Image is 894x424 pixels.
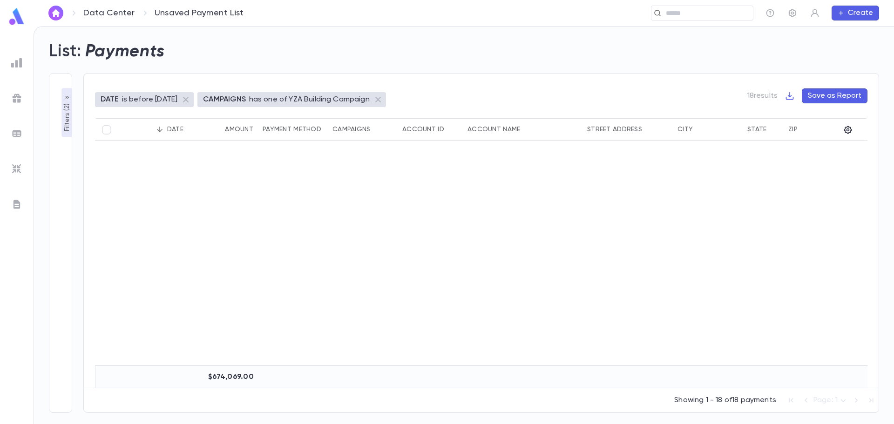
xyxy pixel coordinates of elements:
[249,95,370,104] p: has one of YZA Building Campaign
[85,41,165,62] h2: Payments
[189,366,258,388] div: $674,069.00
[11,163,22,175] img: imports_grey.530a8a0e642e233f2baf0ef88e8c9fcb.svg
[7,7,26,26] img: logo
[263,126,321,133] div: Payment Method
[747,126,766,133] div: State
[467,126,520,133] div: Account Name
[167,126,183,133] div: Date
[11,93,22,104] img: campaigns_grey.99e729a5f7ee94e3726e6486bddda8f1.svg
[122,95,178,104] p: is before [DATE]
[152,122,167,137] button: Sort
[332,126,371,133] div: Campaigns
[83,8,135,18] a: Data Center
[155,8,244,18] p: Unsaved Payment List
[402,126,444,133] div: Account ID
[813,397,838,404] span: Page: 1
[832,6,879,20] button: Create
[95,92,194,107] div: DATEis before [DATE]
[49,41,81,62] h2: List:
[802,88,867,103] button: Save as Report
[101,95,119,104] p: DATE
[203,95,246,104] p: CAMPAIGNS
[197,92,386,107] div: CAMPAIGNShas one of YZA Building Campaign
[225,126,253,133] div: Amount
[11,128,22,139] img: batches_grey.339ca447c9d9533ef1741baa751efc33.svg
[61,88,73,137] button: Filters (2)
[587,126,642,133] div: Street Address
[674,396,776,405] p: Showing 1 - 18 of 18 payments
[11,199,22,210] img: letters_grey.7941b92b52307dd3b8a917253454ce1c.svg
[50,9,61,17] img: home_white.a664292cf8c1dea59945f0da9f25487c.svg
[747,91,778,101] p: 18 results
[813,393,849,408] div: Page: 1
[62,101,72,132] p: Filters ( 2 )
[677,126,693,133] div: City
[788,126,798,133] div: Zip
[11,57,22,68] img: reports_grey.c525e4749d1bce6a11f5fe2a8de1b229.svg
